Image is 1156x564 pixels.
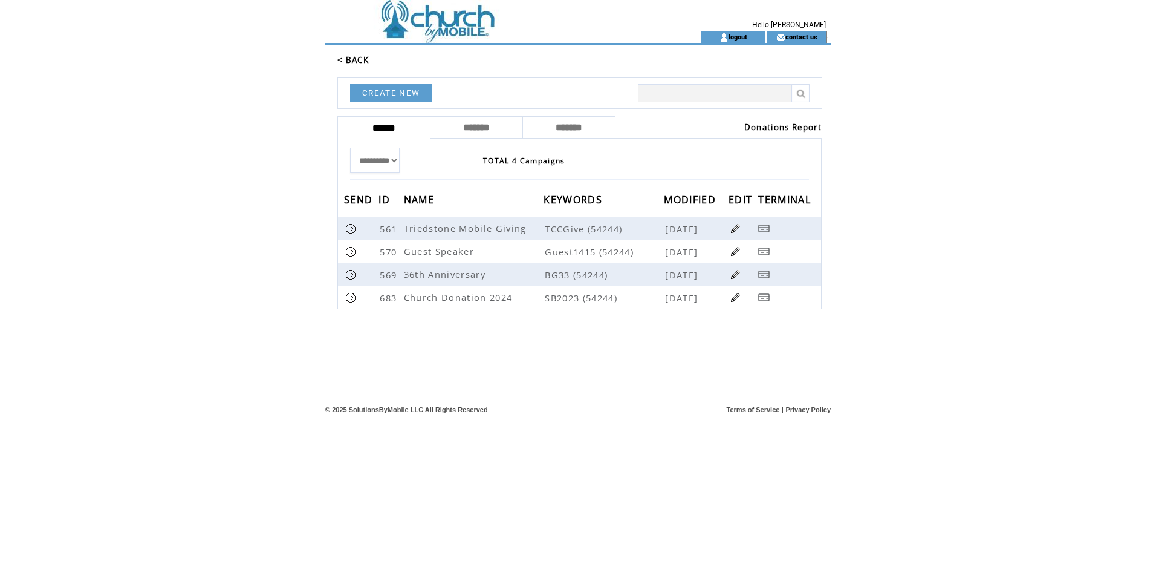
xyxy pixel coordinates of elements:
span: Hello [PERSON_NAME] [752,21,826,29]
span: 569 [380,269,400,281]
a: Privacy Policy [785,406,831,413]
span: KEYWORDS [544,190,605,212]
span: BG33 (54244) [545,269,663,281]
span: SEND [344,190,375,212]
span: NAME [404,190,437,212]
a: NAME [404,195,437,203]
span: [DATE] [665,292,701,304]
span: MODIFIED [664,190,719,212]
span: Guest Speaker [404,245,477,257]
span: 570 [380,246,400,258]
span: SB2023 (54244) [545,292,663,304]
span: TCCGive (54244) [545,223,663,235]
span: Church Donation 2024 [404,291,516,303]
a: MODIFIED [664,195,719,203]
span: TOTAL 4 Campaigns [483,156,565,166]
a: logout [729,33,747,41]
a: < BACK [337,54,369,65]
a: Terms of Service [727,406,780,413]
span: 683 [380,292,400,304]
a: ID [378,195,393,203]
span: | [782,406,784,413]
span: 561 [380,223,400,235]
a: Donations Report [744,122,822,133]
span: [DATE] [665,269,701,281]
span: Guest1415 (54244) [545,246,663,258]
a: contact us [785,33,817,41]
span: [DATE] [665,223,701,235]
img: contact_us_icon.gif [776,33,785,42]
img: account_icon.gif [719,33,729,42]
span: [DATE] [665,246,701,258]
span: TERMINAL [758,190,814,212]
span: Triedstone Mobile Giving [404,222,530,234]
a: KEYWORDS [544,195,605,203]
a: CREATE NEW [350,84,432,102]
span: ID [378,190,393,212]
span: © 2025 SolutionsByMobile LLC All Rights Reserved [325,406,488,413]
span: EDIT [729,190,755,212]
span: 36th Anniversary [404,268,489,280]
